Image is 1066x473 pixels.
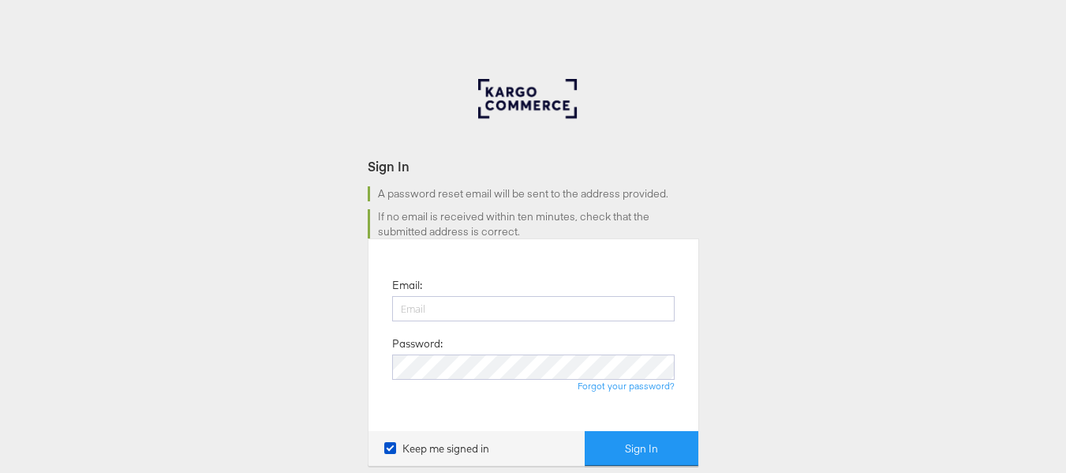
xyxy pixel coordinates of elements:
div: Sign In [368,157,699,175]
a: Forgot your password? [578,380,675,392]
button: Sign In [585,431,698,467]
div: If no email is received within ten minutes, check that the submitted address is correct. [368,209,699,238]
label: Keep me signed in [384,441,489,456]
input: Email [392,296,675,321]
div: A password reset email will be sent to the address provided. [368,186,699,201]
label: Email: [392,278,422,293]
label: Password: [392,336,443,351]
